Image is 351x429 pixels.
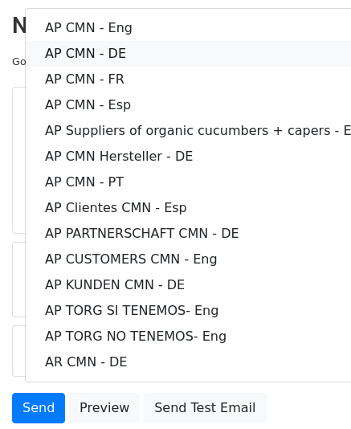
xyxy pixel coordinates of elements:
[271,352,351,429] iframe: Chat Widget
[12,12,339,39] h2: New Campaign
[144,393,266,423] a: Send Test Email
[271,352,351,429] div: Chat-Widget
[12,55,204,67] small: Google Sheet:
[69,393,140,423] a: Preview
[12,393,65,423] a: Send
